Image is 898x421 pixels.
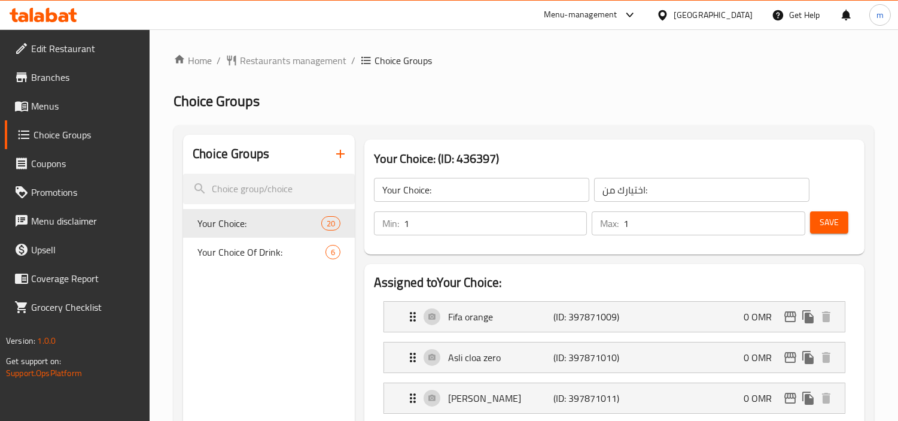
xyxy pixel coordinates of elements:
div: Menu-management [544,8,617,22]
span: Restaurants management [240,53,346,68]
p: 0 OMR [744,310,781,324]
a: Menu disclaimer [5,207,150,235]
span: Version: [6,333,35,349]
p: (ID: 397871009) [553,310,624,324]
span: 20 [322,218,340,229]
button: delete [817,389,835,407]
span: Menus [31,99,141,113]
p: (ID: 397871010) [553,350,624,365]
p: (ID: 397871011) [553,391,624,405]
a: Menus [5,92,150,120]
a: Promotions [5,178,150,207]
a: Coverage Report [5,264,150,293]
span: Coupons [31,156,141,171]
div: Choices [325,245,340,259]
span: Coverage Report [31,271,141,286]
span: m [876,8,884,22]
p: Max: [600,216,619,231]
li: Expand [374,337,855,378]
span: Branches [31,70,141,84]
span: Your Choice Of Drink: [197,245,325,259]
div: Expand [384,343,845,372]
p: 0 OMR [744,350,781,365]
button: duplicate [799,389,817,407]
div: Your Choice:20 [183,209,355,238]
span: Menu disclaimer [31,214,141,228]
span: Choice Groups [173,87,260,114]
a: Home [173,53,212,68]
span: Get support on: [6,353,61,369]
button: duplicate [799,349,817,367]
span: Edit Restaurant [31,41,141,56]
button: Save [810,211,848,234]
button: edit [781,389,799,407]
span: Choice Groups [375,53,432,68]
h2: Assigned to Your Choice: [374,274,855,292]
button: edit [781,308,799,326]
a: Coupons [5,149,150,178]
a: Grocery Checklist [5,293,150,322]
span: 6 [326,247,340,258]
p: Asli cloa zero [448,350,553,365]
li: Expand [374,296,855,337]
a: Branches [5,63,150,92]
h3: Your Choice: (ID: 436397) [374,149,855,168]
button: edit [781,349,799,367]
p: 0 OMR [744,391,781,405]
div: Your Choice Of Drink:6 [183,238,355,266]
span: Choice Groups [34,128,141,142]
div: [GEOGRAPHIC_DATA] [674,8,753,22]
div: Expand [384,383,845,413]
span: Promotions [31,185,141,199]
span: Grocery Checklist [31,300,141,314]
button: delete [817,349,835,367]
a: Edit Restaurant [5,34,150,63]
h2: Choice Groups [193,145,269,163]
button: duplicate [799,308,817,326]
a: Choice Groups [5,120,150,149]
p: Fifa orange [448,310,553,324]
span: Upsell [31,243,141,257]
li: Expand [374,378,855,419]
p: Min: [382,216,399,231]
div: Choices [321,216,340,231]
input: search [183,174,355,204]
li: / [351,53,355,68]
button: delete [817,308,835,326]
span: Save [820,215,839,230]
p: [PERSON_NAME] [448,391,553,405]
a: Support.OpsPlatform [6,365,82,381]
div: Expand [384,302,845,332]
li: / [217,53,221,68]
span: 1.0.0 [37,333,56,349]
span: Your Choice: [197,216,321,231]
a: Upsell [5,235,150,264]
nav: breadcrumb [173,53,874,68]
a: Restaurants management [226,53,346,68]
